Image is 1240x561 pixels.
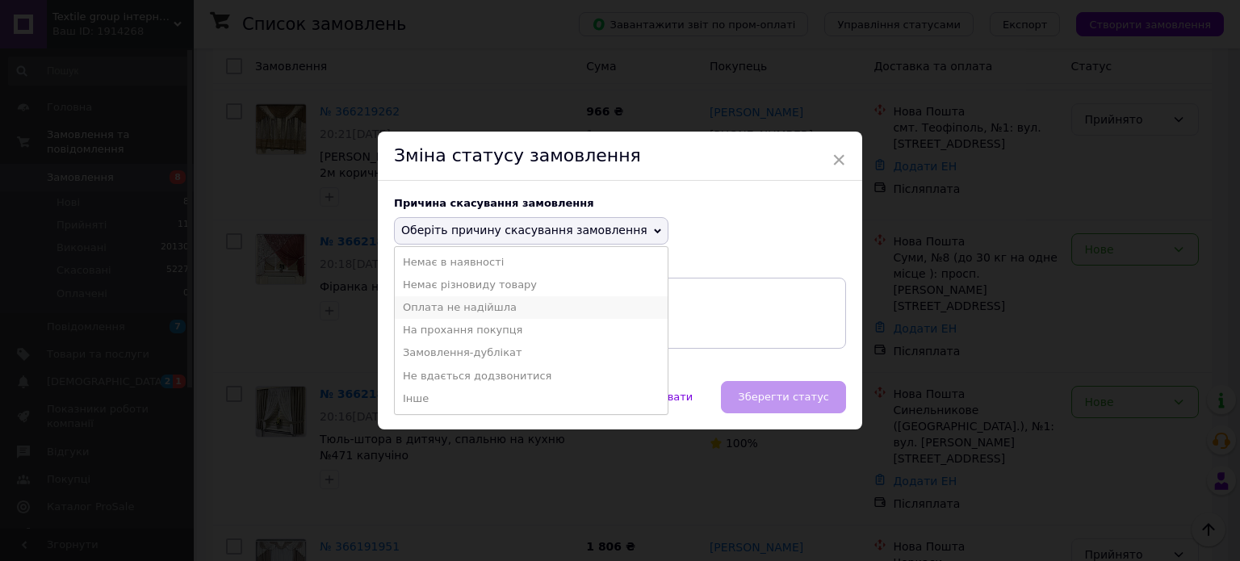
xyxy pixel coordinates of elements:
[395,251,668,274] li: Немає в наявності
[395,387,668,410] li: Інше
[395,319,668,341] li: На прохання покупця
[401,224,647,237] span: Оберіть причину скасування замовлення
[832,146,846,174] span: ×
[394,197,846,209] div: Причина скасування замовлення
[395,296,668,319] li: Оплата не надійшла
[378,132,862,181] div: Зміна статусу замовлення
[395,341,668,364] li: Замовлення-дублікат
[395,274,668,296] li: Немає різновиду товару
[395,365,668,387] li: Не вдається додзвонитися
